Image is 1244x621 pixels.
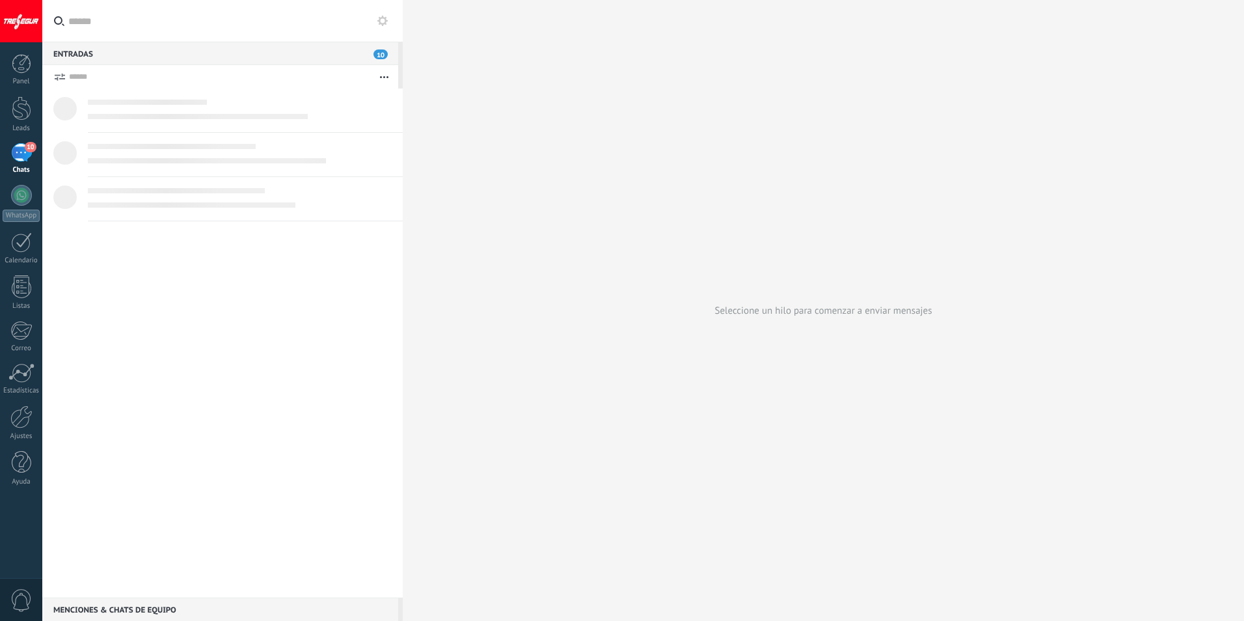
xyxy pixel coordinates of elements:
div: Entradas [42,42,398,65]
div: Ajustes [3,432,40,441]
div: Correo [3,344,40,353]
div: Ayuda [3,478,40,486]
div: WhatsApp [3,210,40,222]
div: Panel [3,77,40,86]
span: 10 [373,49,388,59]
div: Leads [3,124,40,133]
div: Calendario [3,256,40,265]
div: Listas [3,302,40,310]
span: 10 [25,142,36,152]
div: Menciones & Chats de equipo [42,598,398,621]
div: Estadísticas [3,387,40,395]
div: Chats [3,166,40,174]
